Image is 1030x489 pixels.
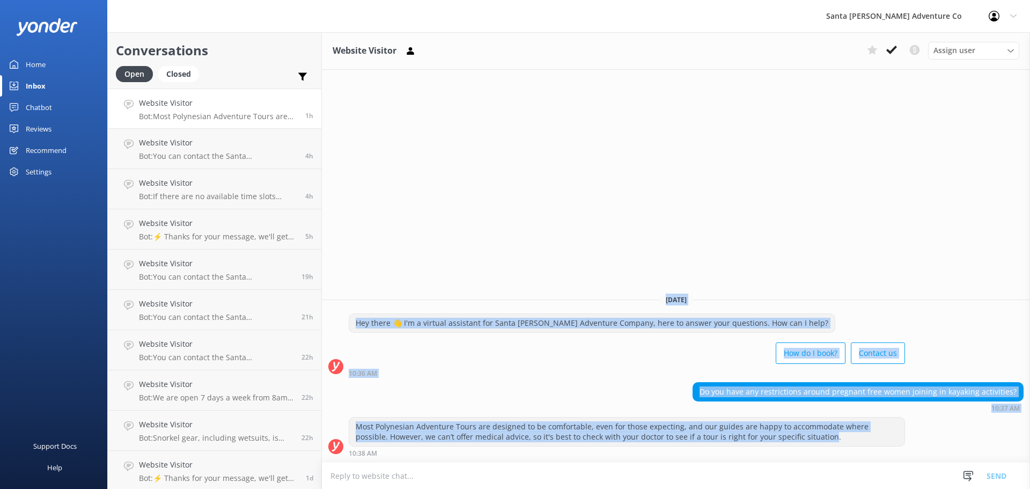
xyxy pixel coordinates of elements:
[108,411,321,451] a: Website VisitorBot:Snorkel gear, including wetsuits, is available for rent at our island storefro...
[47,457,62,478] div: Help
[108,330,321,370] a: Website VisitorBot:You can contact the Santa [PERSON_NAME] Adventure Co. team at [PHONE_NUMBER], ...
[305,232,313,241] span: Sep 18 2025 06:17am (UTC -07:00) America/Tijuana
[26,54,46,75] div: Home
[139,258,293,269] h4: Website Visitor
[139,112,297,121] p: Bot: Most Polynesian Adventure Tours are designed to be comfortable, even for those expecting, an...
[139,217,297,229] h4: Website Visitor
[139,338,293,350] h4: Website Visitor
[33,435,77,457] div: Support Docs
[139,192,297,201] p: Bot: If there are no available time slots showing online, the trip is likely full. You can reach ...
[333,44,396,58] h3: Website Visitor
[139,298,293,310] h4: Website Visitor
[349,370,377,377] strong: 10:36 AM
[301,433,313,442] span: Sep 17 2025 01:24pm (UTC -07:00) America/Tijuana
[139,177,297,189] h4: Website Visitor
[108,370,321,411] a: Website VisitorBot:We are open 7 days a week from 8am to 5pm.22h
[301,393,313,402] span: Sep 17 2025 01:26pm (UTC -07:00) America/Tijuana
[108,129,321,169] a: Website VisitorBot:You can contact the Santa [PERSON_NAME] Adventure Co. team at [PHONE_NUMBER], ...
[693,404,1024,412] div: Sep 18 2025 10:37am (UTC -07:00) America/Tijuana
[693,383,1023,401] div: Do you have any restrictions around pregnant free women joining in kayaking activities?
[26,140,67,161] div: Recommend
[933,45,975,56] span: Assign user
[928,42,1019,59] div: Assign User
[108,290,321,330] a: Website VisitorBot:You can contact the Santa [PERSON_NAME] Adventure Co. team at [PHONE_NUMBER], ...
[776,342,845,364] button: How do I book?
[349,314,835,332] div: Hey there 👋 I'm a virtual assistant for Santa [PERSON_NAME] Adventure Company, here to answer you...
[349,450,377,457] strong: 10:38 AM
[16,18,78,36] img: yonder-white-logo.png
[116,66,153,82] div: Open
[26,118,51,140] div: Reviews
[305,192,313,201] span: Sep 18 2025 07:27am (UTC -07:00) America/Tijuana
[139,137,297,149] h4: Website Visitor
[139,312,293,322] p: Bot: You can contact the Santa [PERSON_NAME] Adventure Co. team at [PHONE_NUMBER], or by emailing...
[26,75,46,97] div: Inbox
[301,312,313,322] span: Sep 17 2025 03:08pm (UTC -07:00) America/Tijuana
[139,473,298,483] p: Bot: ⚡ Thanks for your message, we'll get back to you as soon as we can. You're also welcome to k...
[158,68,204,79] a: Closed
[306,473,313,483] span: Sep 17 2025 12:07pm (UTC -07:00) America/Tijuana
[26,97,52,118] div: Chatbot
[139,393,293,403] p: Bot: We are open 7 days a week from 8am to 5pm.
[139,459,298,471] h4: Website Visitor
[991,405,1020,412] strong: 10:37 AM
[851,342,905,364] button: Contact us
[659,295,693,304] span: [DATE]
[116,68,158,79] a: Open
[139,97,297,109] h4: Website Visitor
[139,419,293,430] h4: Website Visitor
[349,418,904,446] div: Most Polynesian Adventure Tours are designed to be comfortable, even for those expecting, and our...
[301,272,313,281] span: Sep 17 2025 04:59pm (UTC -07:00) America/Tijuana
[26,161,51,183] div: Settings
[139,433,293,443] p: Bot: Snorkel gear, including wetsuits, is available for rent at our island storefront and does no...
[139,378,293,390] h4: Website Visitor
[139,232,297,242] p: Bot: ⚡ Thanks for your message, we'll get back to you as soon as we can. You're also welcome to k...
[108,250,321,290] a: Website VisitorBot:You can contact the Santa [PERSON_NAME] Adventure Co. team at [PHONE_NUMBER], ...
[158,66,199,82] div: Closed
[349,449,905,457] div: Sep 18 2025 10:38am (UTC -07:00) America/Tijuana
[305,111,313,120] span: Sep 18 2025 10:37am (UTC -07:00) America/Tijuana
[108,209,321,250] a: Website VisitorBot:⚡ Thanks for your message, we'll get back to you as soon as we can. You're als...
[139,353,293,362] p: Bot: You can contact the Santa [PERSON_NAME] Adventure Co. team at [PHONE_NUMBER], or by emailing...
[301,353,313,362] span: Sep 17 2025 01:35pm (UTC -07:00) America/Tijuana
[139,151,297,161] p: Bot: You can contact the Santa [PERSON_NAME] Adventure Co. team at [PHONE_NUMBER], or by emailing...
[139,272,293,282] p: Bot: You can contact the Santa [PERSON_NAME] Adventure Co. team at [PHONE_NUMBER], or by emailing...
[349,369,905,377] div: Sep 18 2025 10:36am (UTC -07:00) America/Tijuana
[108,169,321,209] a: Website VisitorBot:If there are no available time slots showing online, the trip is likely full. ...
[305,151,313,160] span: Sep 18 2025 07:36am (UTC -07:00) America/Tijuana
[108,89,321,129] a: Website VisitorBot:Most Polynesian Adventure Tours are designed to be comfortable, even for those...
[116,40,313,61] h2: Conversations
